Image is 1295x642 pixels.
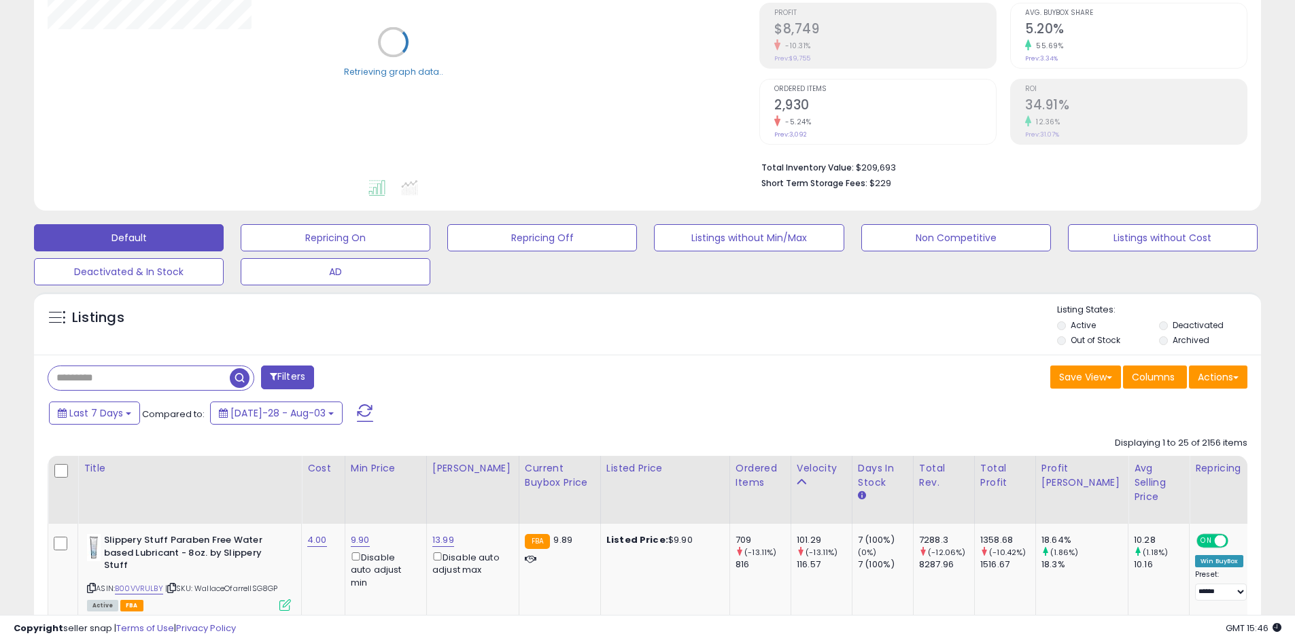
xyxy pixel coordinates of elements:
[1025,86,1247,93] span: ROI
[736,461,785,490] div: Ordered Items
[980,461,1030,490] div: Total Profit
[1134,461,1184,504] div: Avg Selling Price
[919,534,974,546] div: 7288.3
[761,162,854,173] b: Total Inventory Value:
[797,534,852,546] div: 101.29
[806,547,838,558] small: (-13.11%)
[34,224,224,251] button: Default
[774,97,996,115] h2: 2,930
[797,558,852,571] div: 116.57
[115,583,163,594] a: B00VVRULBY
[1198,535,1215,547] span: ON
[1025,97,1247,115] h2: 34.91%
[780,41,811,51] small: -10.31%
[351,533,370,547] a: 9.90
[1041,461,1122,490] div: Profit [PERSON_NAME]
[736,558,791,571] div: 816
[1123,365,1187,389] button: Columns
[606,534,719,546] div: $9.90
[989,547,1026,558] small: (-10.42%)
[1041,534,1128,546] div: 18.64%
[142,408,205,421] span: Compared to:
[736,534,791,546] div: 709
[104,534,269,575] b: Slippery Stuff Paraben Free Water based Lubricant - 8oz. by Slippery Stuff
[432,533,454,547] a: 13.99
[1041,558,1128,571] div: 18.3%
[1189,365,1247,389] button: Actions
[1057,304,1261,317] p: Listing States:
[1195,555,1243,567] div: Win BuyBox
[861,224,1051,251] button: Non Competitive
[14,622,63,635] strong: Copyright
[525,534,550,549] small: FBA
[1071,334,1120,346] label: Out of Stock
[1050,547,1078,558] small: (1.86%)
[606,533,668,546] b: Listed Price:
[120,600,143,611] span: FBA
[761,158,1237,175] li: $209,693
[980,558,1035,571] div: 1516.67
[241,224,430,251] button: Repricing On
[241,258,430,285] button: AD
[210,402,343,425] button: [DATE]-28 - Aug-03
[744,547,776,558] small: (-13.11%)
[858,461,908,490] div: Days In Stock
[87,600,118,611] span: All listings currently available for purchase on Amazon
[869,177,891,190] span: $229
[525,461,595,490] div: Current Buybox Price
[1025,130,1059,139] small: Prev: 31.07%
[344,65,443,77] div: Retrieving graph data..
[774,130,807,139] small: Prev: 3,092
[553,533,572,546] span: 9.89
[87,534,101,561] img: 319xyJqPUPL._SL40_.jpg
[928,547,965,558] small: (-12.06%)
[797,461,846,476] div: Velocity
[1025,54,1058,63] small: Prev: 3.34%
[858,547,877,558] small: (0%)
[1134,558,1189,571] div: 10.16
[69,406,123,420] span: Last 7 Days
[1025,10,1247,17] span: Avg. Buybox Share
[1134,534,1189,546] div: 10.28
[351,461,421,476] div: Min Price
[980,534,1035,546] div: 1358.68
[1050,365,1121,389] button: Save View
[774,86,996,93] span: Ordered Items
[432,461,513,476] div: [PERSON_NAME]
[84,461,296,476] div: Title
[351,550,416,589] div: Disable auto adjust min
[858,490,866,502] small: Days In Stock.
[1195,570,1250,601] div: Preset:
[1031,117,1060,127] small: 12.36%
[780,117,811,127] small: -5.24%
[1173,319,1224,331] label: Deactivated
[307,533,327,547] a: 4.00
[606,461,724,476] div: Listed Price
[774,10,996,17] span: Profit
[447,224,637,251] button: Repricing Off
[49,402,140,425] button: Last 7 Days
[761,177,867,189] b: Short Term Storage Fees:
[1226,535,1248,547] span: OFF
[261,365,314,389] button: Filters
[230,406,326,420] span: [DATE]-28 - Aug-03
[919,461,969,490] div: Total Rev.
[1226,622,1281,635] span: 2025-08-11 15:46 GMT
[116,622,174,635] a: Terms of Use
[654,224,844,251] button: Listings without Min/Max
[1115,437,1247,450] div: Displaying 1 to 25 of 2156 items
[14,622,236,635] div: seller snap | |
[1143,547,1168,558] small: (1.18%)
[1173,334,1209,346] label: Archived
[1071,319,1096,331] label: Active
[1132,370,1175,384] span: Columns
[1195,461,1255,476] div: Repricing
[1068,224,1258,251] button: Listings without Cost
[1025,21,1247,39] h2: 5.20%
[432,550,508,576] div: Disable auto adjust max
[774,21,996,39] h2: $8,749
[176,622,236,635] a: Privacy Policy
[1031,41,1063,51] small: 55.69%
[72,308,124,327] h5: Listings
[919,558,974,571] div: 8287.96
